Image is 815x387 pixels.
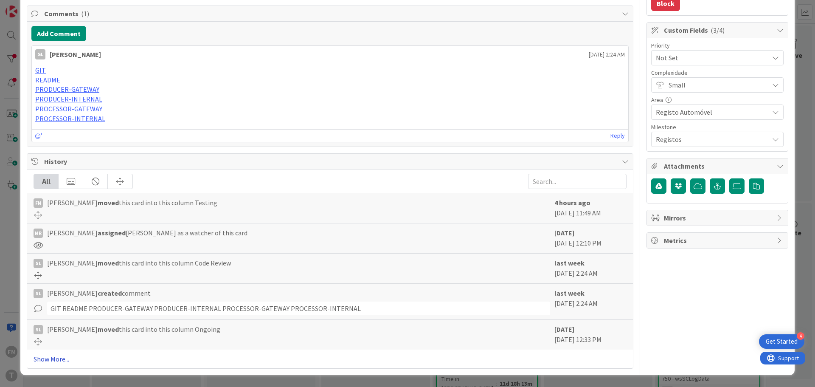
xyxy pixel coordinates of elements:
[35,95,102,103] a: PRODUCER-INTERNAL
[34,174,59,189] div: All
[554,228,627,249] div: [DATE] 12:10 PM
[610,130,625,141] a: Reply
[35,114,105,123] a: PROCESSOR-INTERNAL
[656,106,764,118] span: Registo Automóvel
[554,258,627,279] div: [DATE] 2:24 AM
[44,8,618,19] span: Comments
[554,288,627,315] div: [DATE] 2:24 AM
[656,52,764,64] span: Not Set
[47,228,247,238] span: [PERSON_NAME] [PERSON_NAME] as a watcher of this card
[34,229,43,238] div: MR
[766,337,798,346] div: Get Started
[651,97,784,103] div: Area
[98,229,126,237] b: assigned
[589,50,625,59] span: [DATE] 2:24 AM
[664,213,773,223] span: Mirrors
[98,325,119,333] b: moved
[664,161,773,171] span: Attachments
[35,85,99,93] a: PRODUCER-GATEWAY
[797,332,804,340] div: 4
[47,302,550,315] div: GIT README PRODUCER-GATEWAY PRODUCER-INTERNAL PROCESSOR-GATEWAY PROCESSOR-INTERNAL
[34,259,43,268] div: SL
[81,9,89,18] span: ( 1 )
[50,49,101,59] div: [PERSON_NAME]
[35,76,60,84] a: README
[554,289,585,297] b: last week
[98,198,119,207] b: moved
[651,124,784,130] div: Milestone
[98,289,122,297] b: created
[47,288,151,298] span: [PERSON_NAME] comment
[34,198,43,208] div: FM
[651,70,784,76] div: Complexidade
[528,174,627,189] input: Search...
[34,325,43,334] div: SL
[651,42,784,48] div: Priority
[47,258,231,268] span: [PERSON_NAME] this card into this column Code Review
[656,133,764,145] span: Registos
[34,354,627,364] a: Show More...
[98,259,119,267] b: moved
[554,198,590,207] b: 4 hours ago
[554,259,585,267] b: last week
[554,325,574,333] b: [DATE]
[47,324,220,334] span: [PERSON_NAME] this card into this column Ongoing
[31,26,86,41] button: Add Comment
[759,334,804,349] div: Open Get Started checklist, remaining modules: 4
[554,229,574,237] b: [DATE]
[554,198,627,219] div: [DATE] 11:49 AM
[18,1,39,11] span: Support
[34,289,43,298] div: SL
[669,79,764,91] span: Small
[554,324,627,345] div: [DATE] 12:33 PM
[47,198,217,208] span: [PERSON_NAME] this card into this column Testing
[664,235,773,246] span: Metrics
[35,105,102,113] a: PROCESSOR-GATEWAY
[664,25,773,35] span: Custom Fields
[44,156,618,167] span: History
[711,26,725,34] span: ( 3/4 )
[35,66,46,74] a: GIT
[35,49,45,59] div: SL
